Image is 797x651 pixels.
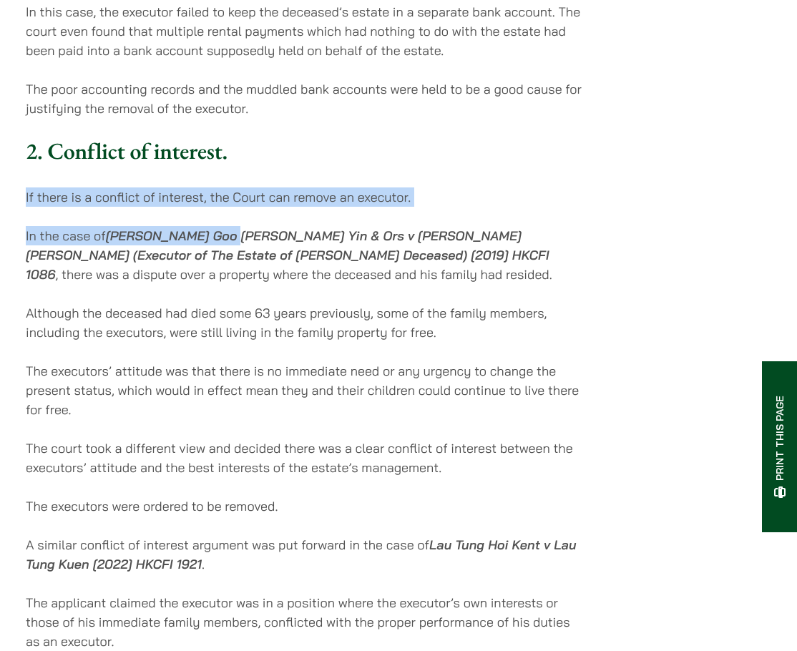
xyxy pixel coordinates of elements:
[26,361,585,419] p: The executors’ attitude was that there is no immediate need or any urgency to change the present ...
[26,79,585,118] p: The poor accounting records and the muddled bank accounts were held to be a good cause for justif...
[26,2,585,60] p: In this case, the executor failed to keep the deceased’s estate in a separate bank account. The c...
[26,187,585,207] p: If there is a conflict of interest, the Court can remove an executor.
[26,303,585,342] p: Although the deceased had died some 63 years previously, some of the family members, including th...
[26,593,585,651] p: The applicant claimed the executor was in a position where the executor’s own interests or those ...
[26,137,585,165] h3: 2. Conflict of interest.
[26,535,585,574] p: A similar conflict of interest argument was put forward in the case of .
[26,439,585,477] p: The court took a different view and decided there was a clear conflict of interest between the ex...
[26,227,549,283] strong: [PERSON_NAME] Goo [PERSON_NAME] Yin & Ors v [PERSON_NAME] [PERSON_NAME] (Executor of The Estate o...
[26,226,585,284] p: In the case of , there was a dispute over a property where the deceased and his family had resided.
[26,537,577,572] strong: Lau Tung Hoi Kent v Lau Tung Kuen [2022] HKCFI 1921
[26,496,585,516] p: The executors were ordered to be removed.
